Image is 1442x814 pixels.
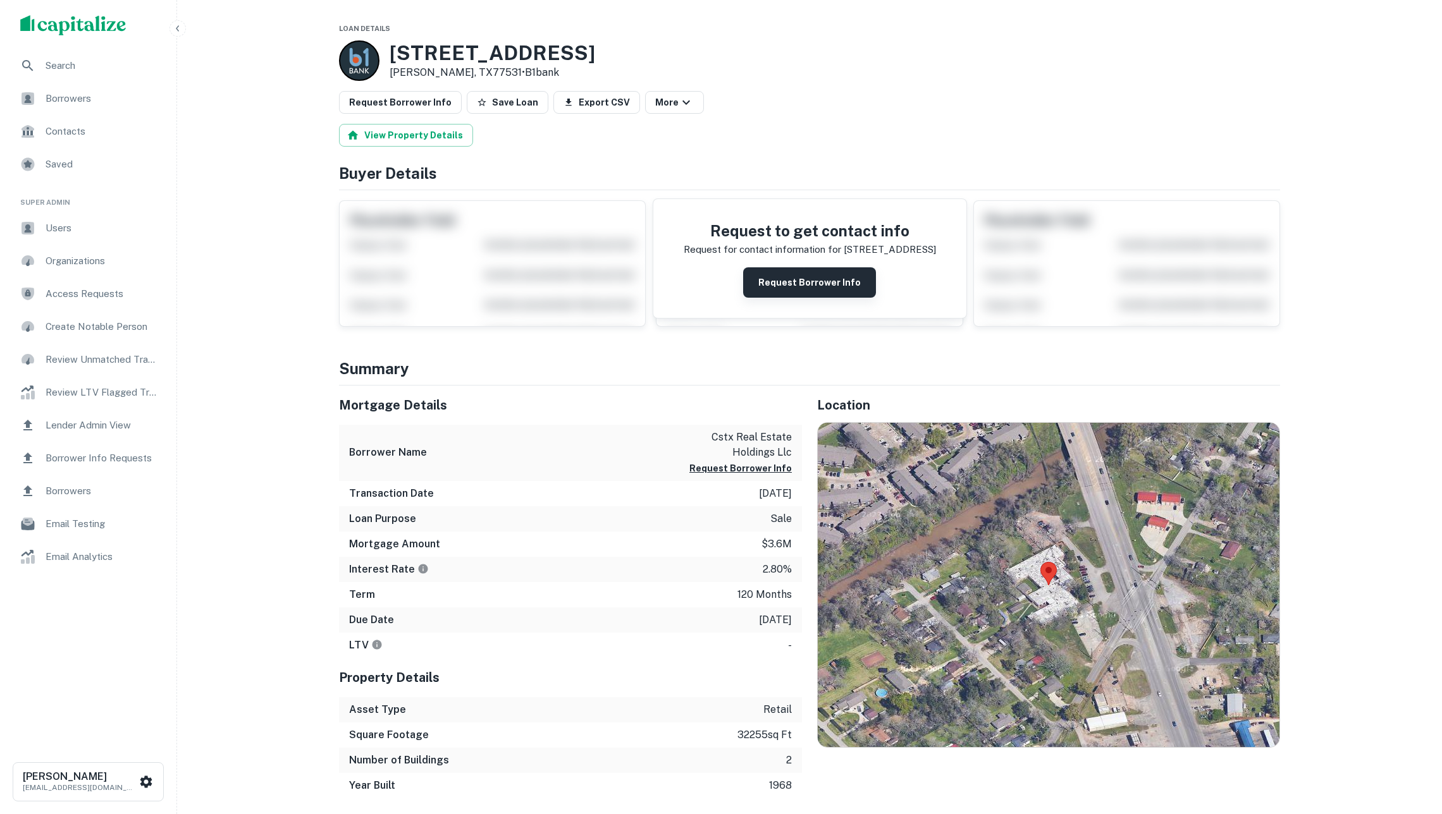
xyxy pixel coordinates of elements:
[10,116,166,147] a: Contacts
[10,312,166,342] a: Create Notable Person
[46,516,159,532] span: Email Testing
[339,124,473,147] button: View Property Details
[390,65,595,80] p: [PERSON_NAME], TX77531 •
[46,253,159,269] span: Organizations
[46,549,159,564] span: Email Analytics
[684,242,841,257] p: Request for contact information for
[20,15,126,35] img: capitalize-logo.png
[770,511,792,526] p: sale
[46,352,159,367] span: Review Unmatched Transactions
[10,476,166,506] a: Borrowers
[46,124,159,139] span: Contacts
[349,778,395,793] h6: Year Built
[10,509,166,539] a: Email Testing
[339,396,802,415] h5: Mortgage Details
[339,25,390,32] span: Loan Details
[10,182,166,213] li: Super Admin
[761,537,792,552] p: $3.6m
[467,91,548,114] button: Save Loan
[788,638,792,653] p: -
[46,418,159,433] span: Lender Admin View
[46,91,159,106] span: Borrowers
[844,242,936,257] p: [STREET_ADDRESS]
[349,537,440,552] h6: Mortgage Amount
[759,612,792,628] p: [DATE]
[349,562,429,577] h6: Interest Rate
[339,357,1280,380] h4: Summary
[10,410,166,440] a: Lender Admin View
[46,221,159,236] span: Users
[339,162,1280,185] h4: Buyer Details
[23,782,137,793] p: [EMAIL_ADDRESS][DOMAIN_NAME]
[46,451,159,466] span: Borrower Info Requests
[525,66,559,78] a: B1bank
[763,562,792,577] p: 2.80%
[349,511,416,526] h6: Loan Purpose
[10,542,166,572] a: Email Analytics
[339,91,462,114] button: Request Borrower Info
[817,396,1280,415] h5: Location
[737,587,792,602] p: 120 months
[23,772,137,782] h6: [PERSON_NAME]
[349,612,394,628] h6: Due Date
[46,286,159,301] span: Access Requests
[417,563,429,574] svg: The interest rates displayed on the website are for informational purposes only and may be report...
[349,486,434,501] h6: Transaction Date
[349,727,429,743] h6: Square Footage
[371,639,383,650] svg: LTVs displayed on the website are for informational purposes only and may be reported incorrectly...
[743,267,876,298] button: Request Borrower Info
[10,377,166,408] a: Review LTV Flagged Transactions
[349,753,449,768] h6: Number of Buildings
[786,753,792,768] p: 2
[46,58,159,73] span: Search
[10,279,166,309] a: Access Requests
[349,587,375,602] h6: Term
[689,461,792,476] button: Request Borrower Info
[339,668,802,687] h5: Property Details
[46,483,159,499] span: Borrowers
[684,219,936,242] h4: Request to get contact info
[10,51,166,81] a: Search
[10,213,166,243] a: Users
[553,91,640,114] button: Export CSV
[678,430,792,460] p: cstx real estate holdings llc
[645,91,704,114] button: More
[10,443,166,473] a: Borrower Info Requests
[349,445,427,460] h6: Borrower Name
[10,246,166,276] a: Organizations
[46,157,159,172] span: Saved
[349,638,383,653] h6: LTV
[390,41,595,65] h3: [STREET_ADDRESS]
[759,486,792,501] p: [DATE]
[10,149,166,179] a: Saved
[46,319,159,334] span: Create Notable Person
[737,727,792,743] p: 32255 sq ft
[10,344,166,375] a: Review Unmatched Transactions
[1379,713,1442,774] iframe: Chat Widget
[13,762,164,801] button: [PERSON_NAME][EMAIL_ADDRESS][DOMAIN_NAME]
[763,702,792,717] p: retail
[46,385,159,400] span: Review LTV Flagged Transactions
[10,83,166,114] a: Borrowers
[769,778,792,793] p: 1968
[349,702,406,717] h6: Asset Type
